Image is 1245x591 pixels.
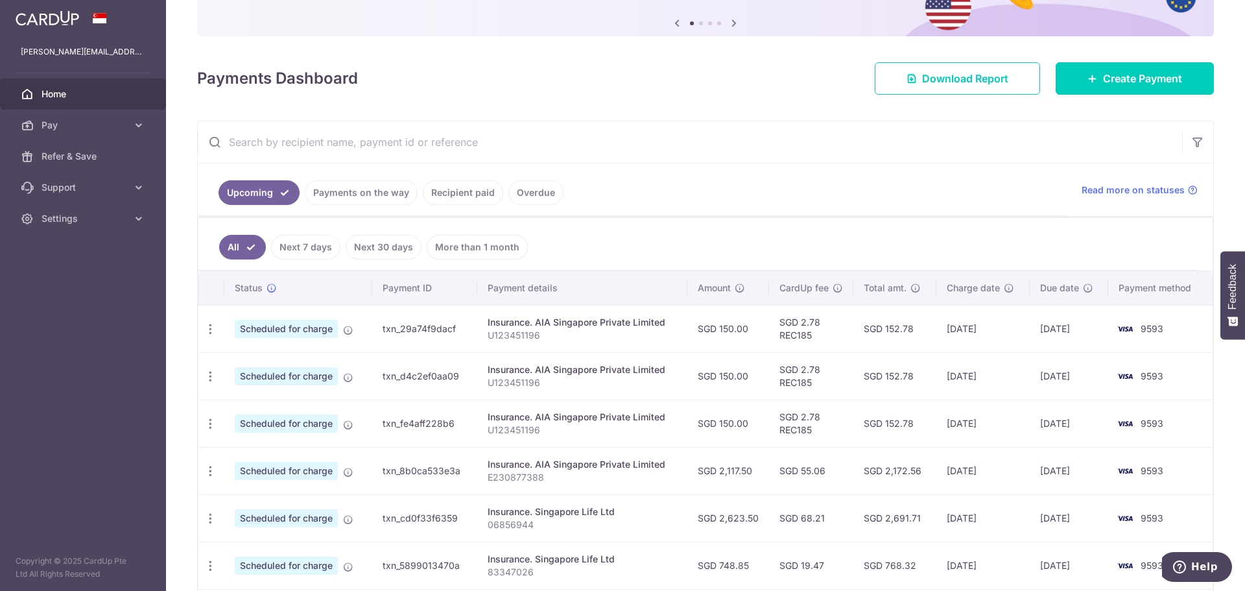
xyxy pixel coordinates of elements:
a: Upcoming [219,180,300,205]
td: SGD 2,117.50 [687,447,769,494]
th: Payment method [1108,271,1213,305]
button: Feedback - Show survey [1220,251,1245,339]
span: Download Report [922,71,1008,86]
td: txn_fe4aff228b6 [372,400,477,447]
iframe: Opens a widget where you can find more information [1162,552,1232,585]
img: Bank Card [1112,368,1138,384]
span: CardUp fee [779,282,829,295]
td: [DATE] [936,494,1030,542]
img: Bank Card [1112,511,1138,526]
input: Search by recipient name, payment id or reference [198,121,1182,163]
span: Total amt. [864,282,907,295]
a: Overdue [508,180,563,205]
span: Due date [1040,282,1079,295]
td: SGD 2,691.71 [853,494,936,542]
p: 06856944 [488,518,677,531]
h4: Payments Dashboard [197,67,358,90]
td: SGD 748.85 [687,542,769,589]
div: Insurance. AIA Singapore Private Limited [488,411,677,424]
td: txn_5899013470a [372,542,477,589]
p: [PERSON_NAME][EMAIL_ADDRESS][DOMAIN_NAME] [21,45,145,58]
span: 9593 [1141,370,1163,381]
td: [DATE] [1030,542,1108,589]
span: Scheduled for charge [235,462,338,480]
p: U123451196 [488,424,677,437]
span: 9593 [1141,513,1163,524]
td: SGD 152.78 [853,400,936,447]
td: [DATE] [1030,400,1108,447]
span: Feedback [1227,264,1239,309]
span: Scheduled for charge [235,320,338,338]
span: Charge date [947,282,1000,295]
img: Bank Card [1112,321,1138,337]
td: SGD 150.00 [687,352,769,400]
td: txn_8b0ca533e3a [372,447,477,494]
a: More than 1 month [427,235,528,259]
img: Bank Card [1112,463,1138,479]
td: [DATE] [936,400,1030,447]
td: txn_cd0f33f6359 [372,494,477,542]
td: SGD 768.32 [853,542,936,589]
img: Bank Card [1112,558,1138,573]
p: U123451196 [488,329,677,342]
td: SGD 150.00 [687,305,769,352]
a: Recipient paid [423,180,503,205]
a: Payments on the way [305,180,418,205]
td: [DATE] [1030,352,1108,400]
td: txn_d4c2ef0aa09 [372,352,477,400]
td: SGD 2.78 REC185 [769,352,853,400]
td: SGD 152.78 [853,352,936,400]
div: Insurance. AIA Singapore Private Limited [488,458,677,471]
td: SGD 2.78 REC185 [769,400,853,447]
td: [DATE] [936,305,1030,352]
span: 9593 [1141,323,1163,334]
p: 83347026 [488,566,677,579]
td: [DATE] [936,542,1030,589]
span: Pay [41,119,127,132]
span: 9593 [1141,560,1163,571]
img: CardUp [16,10,79,26]
a: Create Payment [1056,62,1214,95]
td: [DATE] [936,447,1030,494]
td: [DATE] [936,352,1030,400]
td: SGD 150.00 [687,400,769,447]
span: Support [41,181,127,194]
td: SGD 2,172.56 [853,447,936,494]
a: Next 7 days [271,235,340,259]
div: Insurance. AIA Singapore Private Limited [488,363,677,376]
span: Amount [698,282,731,295]
a: Download Report [875,62,1040,95]
span: Create Payment [1103,71,1182,86]
a: Read more on statuses [1082,184,1198,197]
span: Scheduled for charge [235,367,338,385]
span: Scheduled for charge [235,509,338,527]
img: Bank Card [1112,416,1138,431]
span: Home [41,88,127,101]
p: E230877388 [488,471,677,484]
a: Next 30 days [346,235,421,259]
td: SGD 152.78 [853,305,936,352]
span: 9593 [1141,465,1163,476]
a: All [219,235,266,259]
th: Payment ID [372,271,477,305]
span: 9593 [1141,418,1163,429]
span: Read more on statuses [1082,184,1185,197]
td: SGD 2,623.50 [687,494,769,542]
td: txn_29a74f9dacf [372,305,477,352]
span: Scheduled for charge [235,415,338,433]
p: U123451196 [488,376,677,389]
td: [DATE] [1030,305,1108,352]
td: [DATE] [1030,447,1108,494]
td: SGD 68.21 [769,494,853,542]
div: Insurance. Singapore Life Ltd [488,553,677,566]
span: Status [235,282,263,295]
div: Insurance. Singapore Life Ltd [488,505,677,518]
div: Insurance. AIA Singapore Private Limited [488,316,677,329]
span: Scheduled for charge [235,557,338,575]
td: SGD 2.78 REC185 [769,305,853,352]
span: Refer & Save [41,150,127,163]
td: SGD 55.06 [769,447,853,494]
span: Settings [41,212,127,225]
td: SGD 19.47 [769,542,853,589]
